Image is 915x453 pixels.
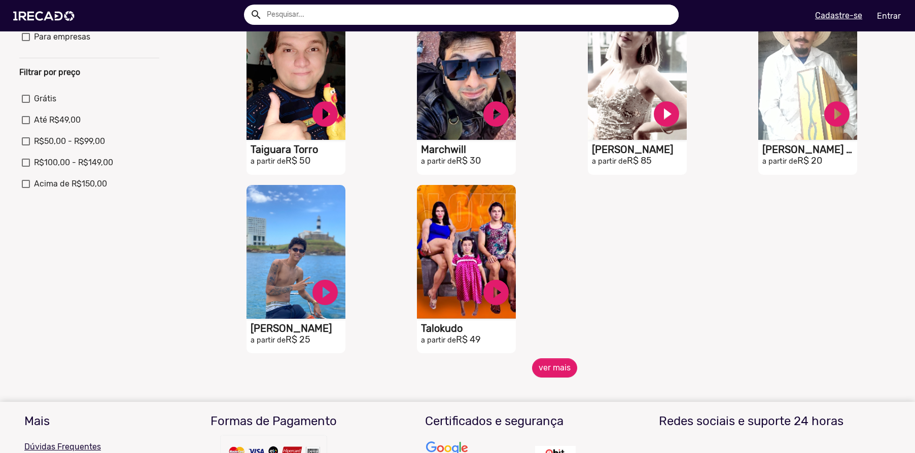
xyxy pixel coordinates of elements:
[421,143,516,156] h1: Marchwill
[310,99,340,129] a: play_circle_filled
[250,9,262,21] mat-icon: Example home icon
[34,178,107,190] span: Acima de R$150,00
[651,99,682,129] a: play_circle_filled
[392,414,597,429] h3: Certificados e segurança
[310,277,340,308] a: play_circle_filled
[251,157,286,166] small: a partir de
[592,157,627,166] small: a partir de
[822,99,852,129] a: play_circle_filled
[417,6,516,140] video: S1RECADO vídeos dedicados para fãs e empresas
[34,157,113,169] span: R$100,00 - R$149,00
[592,156,687,167] h2: R$ 85
[247,6,345,140] video: S1RECADO vídeos dedicados para fãs e empresas
[588,6,687,140] video: S1RECADO vídeos dedicados para fãs e empresas
[24,414,156,429] h3: Mais
[24,441,156,453] p: Dúvidas Frequentes
[421,334,516,346] h2: R$ 49
[34,93,56,105] span: Grátis
[34,135,105,147] span: R$50,00 - R$99,00
[592,143,687,156] h1: [PERSON_NAME]
[421,156,516,167] h2: R$ 30
[251,143,345,156] h1: Taiguara Torro
[762,157,797,166] small: a partir de
[171,414,377,429] h3: Formas de Pagamento
[481,99,511,129] a: play_circle_filled
[421,157,456,166] small: a partir de
[251,334,345,346] h2: R$ 25
[762,143,857,156] h1: [PERSON_NAME] Show
[251,336,286,345] small: a partir de
[247,185,345,319] video: S1RECADO vídeos dedicados para fãs e empresas
[870,7,907,25] a: Entrar
[532,358,577,377] button: ver mais
[421,336,456,345] small: a partir de
[417,185,516,319] video: S1RECADO vídeos dedicados para fãs e empresas
[815,11,862,20] u: Cadastre-se
[612,414,891,429] h3: Redes sociais e suporte 24 horas
[19,67,80,77] b: Filtrar por preço
[34,114,81,126] span: Até R$49,00
[481,277,511,308] a: play_circle_filled
[259,5,679,25] input: Pesquisar...
[247,5,264,23] button: Example home icon
[762,156,857,167] h2: R$ 20
[421,322,516,334] h1: Talokudo
[758,6,857,140] video: S1RECADO vídeos dedicados para fãs e empresas
[251,156,345,167] h2: R$ 50
[251,322,345,334] h1: [PERSON_NAME]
